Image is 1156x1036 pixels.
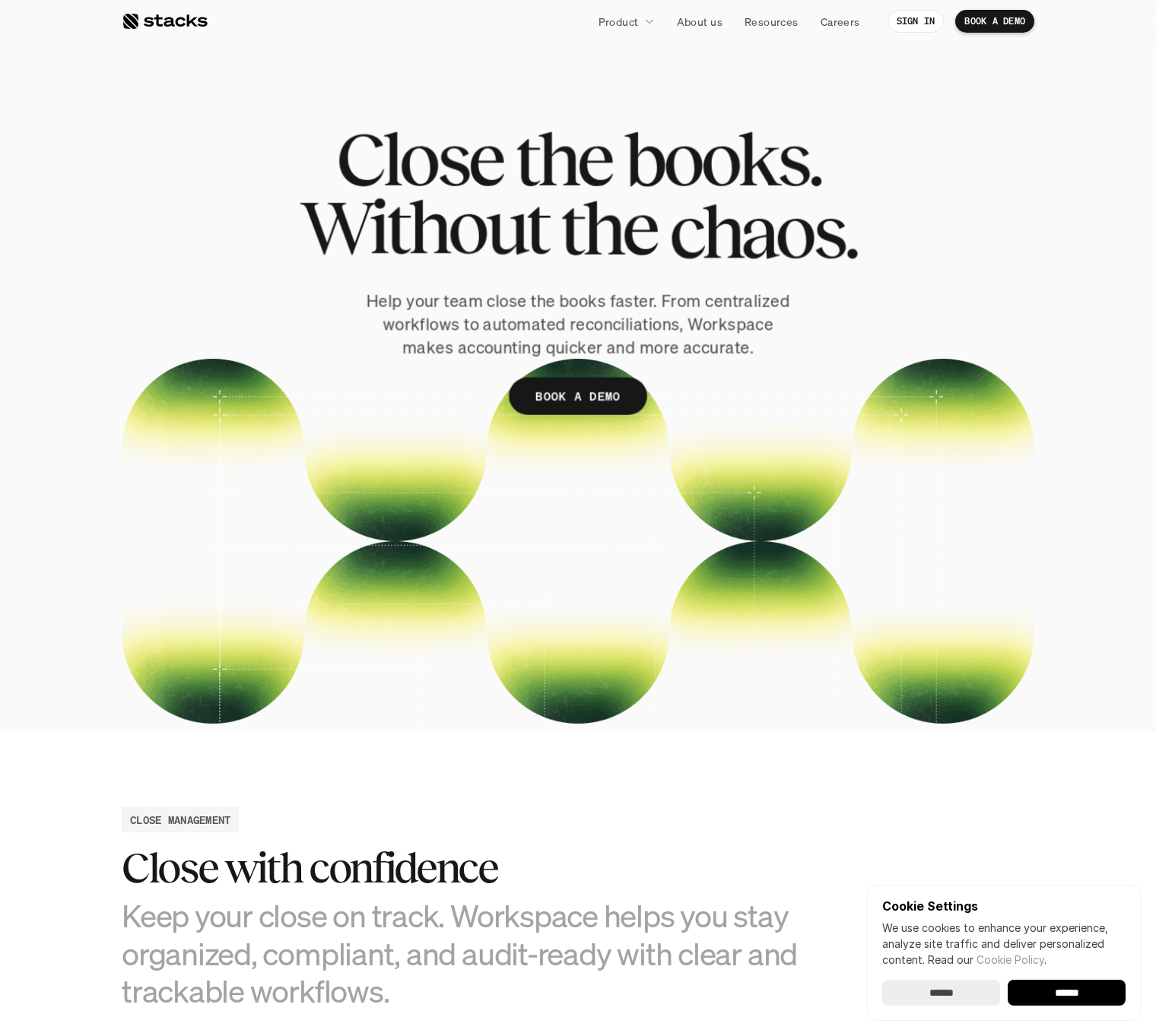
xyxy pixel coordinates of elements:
a: BOOK A DEMO [955,10,1034,33]
p: Careers [821,14,860,30]
a: Cookie Policy [977,953,1044,966]
p: SIGN IN [897,16,935,27]
h2: Close with confidence [122,844,806,892]
h2: CLOSE MANAGEMENT [130,812,230,828]
p: Cookie Settings [882,900,1126,912]
p: We use cookies to enhance your experience, analyze site traffic and deliver personalized content. [882,920,1126,968]
h3: Keep your close on track. Workspace helps you stay organized, compliant, and audit-ready with cle... [122,897,806,1009]
span: chaos. [669,198,856,265]
span: books. [624,125,821,193]
span: Close [336,125,502,193]
p: BOOK A DEMO [964,16,1025,27]
p: About us [677,14,722,30]
span: the [560,195,656,262]
a: Resources [735,8,808,35]
span: the [515,125,611,193]
a: BOOK A DEMO [509,378,646,415]
span: Read our . [928,953,1046,966]
span: Without [300,193,548,261]
p: Help your team close the books faster. From centralized workflows to automated reconciliations, W... [360,290,796,359]
p: Resources [745,14,799,30]
p: BOOK A DEMO [535,385,621,407]
a: Careers [811,8,869,35]
a: About us [668,8,732,35]
p: Product [599,14,639,30]
a: SIGN IN [888,10,945,33]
